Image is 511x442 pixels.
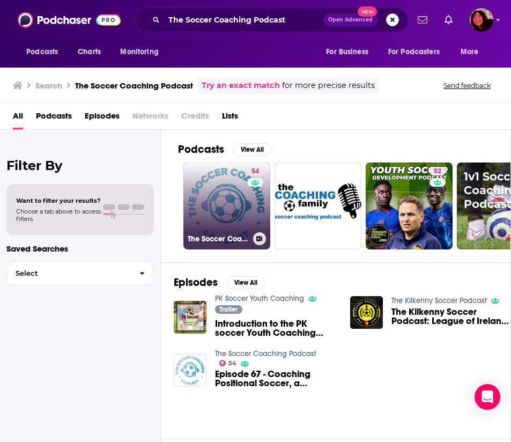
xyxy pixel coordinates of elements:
a: 54 [219,360,237,366]
span: 52 [434,166,441,177]
div: Open Intercom Messenger [475,384,500,410]
button: Select [6,261,154,285]
a: Show notifications dropdown [440,11,457,29]
button: Show profile menu [470,8,493,32]
button: open menu [453,42,492,62]
h2: Episodes [174,276,218,289]
input: Search podcasts, credits, & more... [164,11,323,28]
a: All [13,107,23,129]
a: 52 [366,163,453,249]
img: Podchaser - Follow, Share and Rate Podcasts [18,10,121,30]
span: Trailer [219,306,238,313]
a: PodcastsView All [178,143,271,156]
a: 54The Soccer Coaching Podcast [183,163,270,249]
span: Select [7,270,131,277]
a: Introduction to the PK soccer Youth Coaching Podcast [215,319,337,337]
h2: Podcasts [178,143,224,156]
span: Logged in as Kathryn-Musilek [470,8,493,32]
a: Show notifications dropdown [413,11,432,29]
button: open menu [319,42,382,62]
p: Saved Searches [6,244,154,254]
span: Episode 67 - Coaching Positional Soccer, a conversation with [PERSON_NAME], PH.D, USSF A Coach an... [215,370,337,388]
img: User Profile [470,8,493,32]
a: 52 [429,167,446,175]
span: Networks [132,107,168,129]
img: The Kilkenny Soccer Podcast: League of Ireland in Kilkenny, Coaching & more [350,296,383,329]
span: More [461,45,479,60]
button: Send feedback [440,81,494,90]
span: New [358,6,377,17]
img: Episode 67 - Coaching Positional Soccer, a conversation with Michael Curless, PH.D, USSF A Coach ... [174,354,206,387]
a: Episode 67 - Coaching Positional Soccer, a conversation with Michael Curless, PH.D, USSF A Coach ... [215,370,337,388]
span: 54 [228,361,236,366]
a: The Soccer Coaching Podcast [215,349,316,358]
a: Lists [222,107,238,129]
h3: The Soccer Coaching Podcast [188,234,249,244]
button: open menu [381,42,455,62]
a: EpisodesView All [174,276,265,289]
span: Podcasts [26,45,58,60]
a: The Kilkenny Soccer Podcast [391,296,487,305]
div: Search podcasts, credits, & more... [135,8,408,32]
span: Monitoring [120,45,158,60]
span: for more precise results [282,79,375,92]
img: Introduction to the PK soccer Youth Coaching Podcast [174,301,206,334]
span: For Business [326,45,368,60]
button: View All [233,143,271,156]
span: Open Advanced [328,17,373,23]
h2: Filter By [6,158,154,173]
h3: Search [35,80,62,91]
a: Episodes [85,107,120,129]
a: Podcasts [36,107,72,129]
button: open menu [113,42,172,62]
span: Credits [181,107,209,129]
a: Try an exact match [202,79,280,92]
span: Choose a tab above to access filters. [16,208,101,223]
a: Charts [71,42,107,62]
h3: The Soccer Coaching Podcast [75,80,193,91]
span: Charts [78,45,101,60]
button: View All [226,276,265,289]
button: Open AdvancedNew [323,13,377,26]
span: Want to filter your results? [16,197,101,204]
span: For Podcasters [388,45,440,60]
button: open menu [19,42,72,62]
a: PK Soccer Youth Coaching [215,294,304,303]
span: 54 [251,166,259,177]
a: 54 [247,167,263,175]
